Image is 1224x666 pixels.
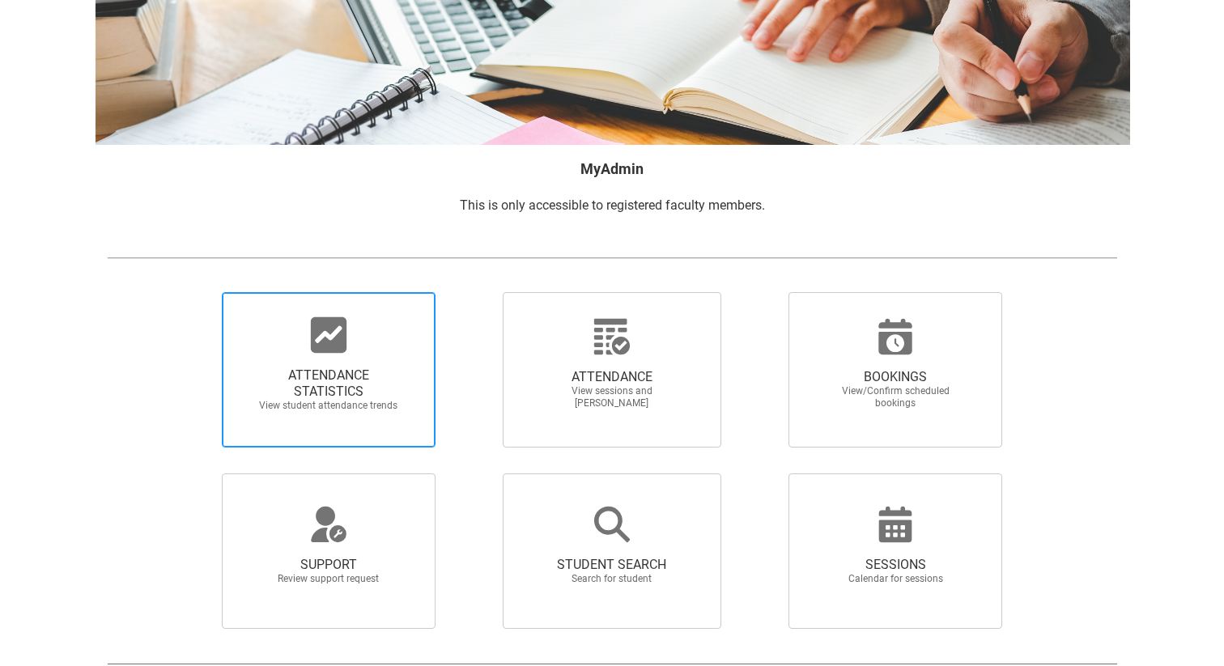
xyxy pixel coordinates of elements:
span: SUPPORT [257,557,400,573]
span: View student attendance trends [257,400,400,412]
span: ATTENDANCE STATISTICS [257,367,400,400]
span: BOOKINGS [824,369,967,385]
span: View sessions and [PERSON_NAME] [541,385,683,409]
span: Search for student [541,573,683,585]
span: STUDENT SEARCH [541,557,683,573]
span: ATTENDANCE [541,369,683,385]
span: SESSIONS [824,557,967,573]
span: This is only accessible to registered faculty members. [460,197,765,213]
span: Review support request [257,573,400,585]
h2: MyAdmin [107,158,1117,180]
span: Calendar for sessions [824,573,967,585]
span: View/Confirm scheduled bookings [824,385,967,409]
img: REDU_GREY_LINE [107,249,1117,266]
